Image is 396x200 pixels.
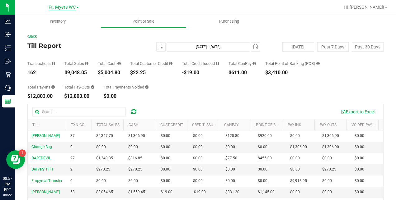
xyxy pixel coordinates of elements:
button: Past 7 Days [317,42,349,52]
span: $0.00 [322,178,332,184]
span: $0.00 [355,144,364,150]
inline-svg: Retail [5,71,11,78]
span: Hi, [PERSON_NAME]! [344,5,384,10]
iframe: Resource center [6,150,25,169]
i: Sum of all cash pay-ins added to tills within the date range. [51,85,55,89]
i: Sum of all voided payment transaction amounts (excluding tips and transaction fees) within the da... [145,85,148,89]
div: Total CanPay [229,61,256,66]
span: $0.00 [355,166,364,172]
span: $0.00 [355,133,364,139]
h4: Till Report [27,42,146,49]
div: Total Credit Issued [182,61,219,66]
span: $120.80 [225,133,239,139]
span: 37 [70,133,75,139]
inline-svg: Outbound [5,58,11,64]
div: Total Customer Credit [130,61,172,66]
span: $1,306.90 [322,133,339,139]
span: $0.00 [225,178,235,184]
span: $0.00 [96,178,106,184]
span: $0.00 [96,144,106,150]
div: Total Cash [98,61,121,66]
span: $1,306.90 [290,144,307,150]
span: $0.00 [193,155,203,161]
span: $2,347.70 [96,133,113,139]
a: Back [27,34,37,39]
a: CanPay [224,123,238,127]
p: 08/22 [3,193,12,197]
span: $0.00 [161,133,170,139]
a: TXN Count [71,123,92,127]
span: $0.00 [258,178,267,184]
span: $270.25 [322,166,336,172]
div: Total Pay-Ins [27,85,55,89]
span: $816.85 [128,155,142,161]
inline-svg: Inventory [5,45,11,51]
span: $1,559.45 [128,189,145,195]
a: Cust Credit [160,123,183,127]
div: Total Payments Voided [104,85,148,89]
span: $1,306.90 [128,133,145,139]
span: $0.00 [322,189,332,195]
span: $0.00 [258,166,267,172]
a: Point of Banking (POB) [256,123,300,127]
span: -$19.00 [193,189,206,195]
a: Purchasing [186,15,272,28]
i: Sum of all successful, non-voided cash payment transaction amounts (excluding tips and transactio... [117,61,121,66]
div: $3,410.00 [265,70,320,75]
div: 162 [27,70,55,75]
span: $1,145.00 [258,189,275,195]
span: $0.00 [322,155,332,161]
span: $0.00 [355,178,364,184]
span: $1,349.35 [96,155,113,161]
span: 27 [70,155,75,161]
a: Total Sales [97,123,120,127]
span: $0.00 [193,144,203,150]
span: $1,306.90 [322,144,339,150]
span: 2 [70,166,73,172]
p: 08:57 PM EDT [3,176,12,193]
span: $270.25 [128,166,142,172]
span: select [251,43,260,51]
i: Sum of all successful, non-voided payment transaction amounts using account credit as the payment... [169,61,172,66]
span: Purchasing [211,19,247,24]
div: $0.00 [104,94,148,99]
span: 0 [70,178,73,184]
span: $0.00 [193,133,203,139]
iframe: Resource center unread badge [18,149,26,157]
button: [DATE] [282,42,314,52]
div: Total Point of Banking (POB) [265,61,320,66]
span: Delivery Till 1 [31,167,54,171]
div: $9,048.05 [64,70,88,75]
div: $12,803.00 [27,94,55,99]
span: $0.00 [355,189,364,195]
a: Point of Sale [101,15,186,28]
span: $920.00 [258,133,272,139]
i: Sum of all successful, non-voided payment transaction amounts (excluding tips and transaction fee... [85,61,88,66]
span: $331.20 [225,189,239,195]
span: $0.00 [161,166,170,172]
i: Sum of all successful, non-voided payment transaction amounts using CanPay (as well as manual Can... [252,61,256,66]
i: Count of all successful payment transactions, possibly including voids, refunds, and cash-back fr... [52,61,55,66]
span: [PERSON_NAME] [31,134,60,138]
span: $0.00 [193,166,203,172]
span: $0.00 [128,178,138,184]
inline-svg: Reports [5,98,11,104]
span: $0.00 [290,155,300,161]
span: $0.00 [161,144,170,150]
span: $270.25 [96,166,110,172]
span: DAREDEVIL [31,156,51,160]
span: Empyreal Transfer [31,179,62,183]
a: Voided Payments [351,123,384,127]
span: $0.00 [290,166,300,172]
span: $0.00 [290,133,300,139]
a: Credit Issued [192,123,218,127]
div: Total Pay-Outs [64,85,94,89]
span: $0.00 [290,189,300,195]
div: $12,803.00 [64,94,94,99]
button: Past 30 Days [352,42,384,52]
div: Transactions [27,61,55,66]
span: $19.00 [161,189,172,195]
div: $22.25 [130,70,172,75]
span: Inventory [41,19,74,24]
